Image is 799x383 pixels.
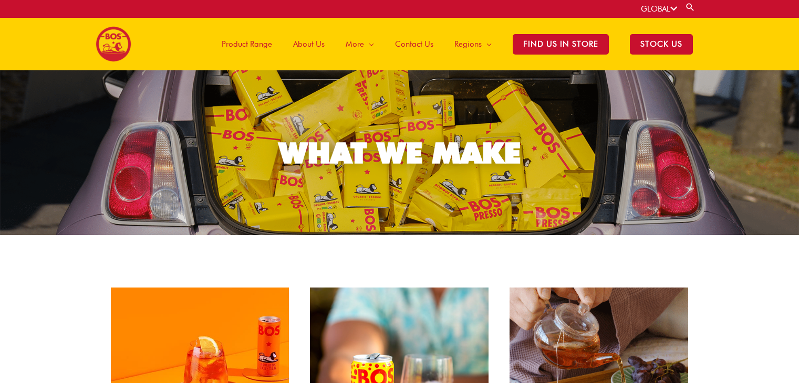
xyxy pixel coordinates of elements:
a: STOCK US [619,18,703,70]
span: Find Us in Store [513,34,609,55]
a: GLOBAL [641,4,677,14]
a: About Us [283,18,335,70]
a: More [335,18,385,70]
span: Product Range [222,28,272,60]
span: More [346,28,364,60]
span: Contact Us [395,28,433,60]
a: Regions [444,18,502,70]
a: Search button [685,2,696,12]
a: Find Us in Store [502,18,619,70]
a: Contact Us [385,18,444,70]
span: STOCK US [630,34,693,55]
span: Regions [454,28,482,60]
img: BOS logo finals-200px [96,26,131,62]
span: About Us [293,28,325,60]
nav: Site Navigation [203,18,703,70]
a: Product Range [211,18,283,70]
div: WHAT WE MAKE [279,139,521,167]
